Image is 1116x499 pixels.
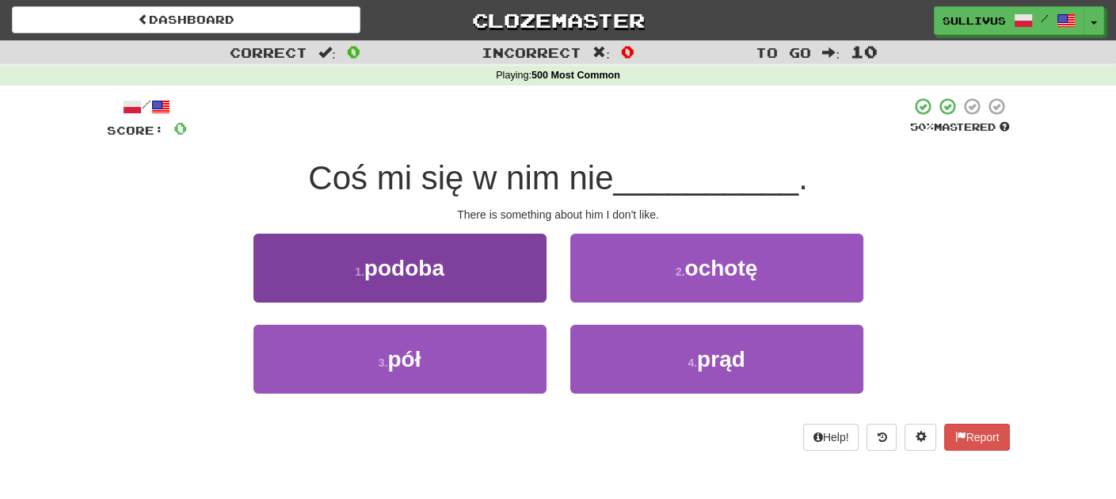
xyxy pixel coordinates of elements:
button: Help! [803,424,859,451]
strong: 500 Most Common [531,70,620,81]
span: 0 [173,118,187,138]
small: 4 . [688,356,697,369]
span: 50 % [910,120,934,133]
span: Incorrect [482,44,581,60]
span: : [822,46,840,59]
span: pół [387,347,421,371]
button: Report [944,424,1009,451]
span: Correct [230,44,307,60]
a: Dashboard [12,6,360,33]
span: 0 [621,42,634,61]
button: Round history (alt+y) [867,424,897,451]
span: prąd [697,347,745,371]
a: Clozemaster [384,6,733,34]
button: 4.prąd [570,325,863,394]
span: 0 [347,42,360,61]
button: 1.podoba [253,234,547,303]
span: To go [756,44,811,60]
button: 3.pół [253,325,547,394]
small: 1 . [355,265,364,278]
div: / [107,97,187,116]
span: Score: [107,124,164,137]
small: 2 . [676,265,685,278]
span: __________ [613,159,798,196]
span: podoba [364,256,444,280]
small: 3 . [379,356,388,369]
div: There is something about him I don't like. [107,207,1010,223]
span: sullivus [943,13,1006,28]
span: : [592,46,610,59]
button: 2.ochotę [570,234,863,303]
a: sullivus / [934,6,1084,35]
span: Coś mi się w nim nie [308,159,613,196]
span: / [1041,13,1049,24]
span: . [798,159,808,196]
span: ochotę [684,256,757,280]
span: : [318,46,336,59]
span: 10 [851,42,878,61]
div: Mastered [910,120,1010,135]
